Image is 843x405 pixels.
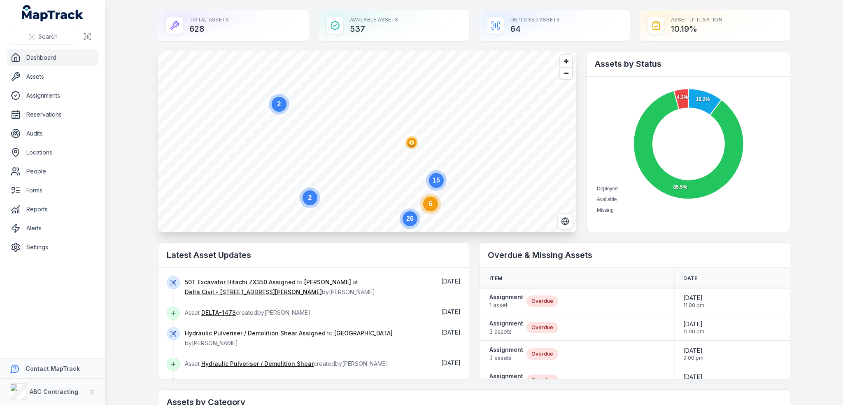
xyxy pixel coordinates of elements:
a: 50T Excavator Hitachi ZX350 [185,278,267,286]
span: to by [PERSON_NAME] [185,330,393,346]
span: [DATE] [683,373,703,381]
time: 22/08/2025, 5:53:08 am [441,308,461,315]
span: Missing [597,207,614,213]
h2: Assets by Status [595,58,782,70]
text: 2 [308,194,312,201]
a: Reservations [7,106,98,123]
a: People [7,163,98,180]
span: 3 assets [489,354,523,362]
button: Zoom out [560,67,572,79]
time: 30/08/2024, 11:00:00 pm [683,294,704,309]
span: Item [489,275,502,282]
a: Reports [7,201,98,218]
strong: Assignment [489,293,523,301]
a: Locations [7,144,98,161]
div: Overdue [526,375,558,386]
span: Deployed [597,186,618,192]
a: Assignment [489,372,523,389]
strong: Contact MapTrack [26,365,80,372]
span: Asset created by [PERSON_NAME] [185,309,310,316]
span: 11:00 pm [683,328,704,335]
time: 22/08/2025, 5:56:57 am [441,278,461,285]
a: DELTA-1473 [201,309,236,317]
time: 27/02/2025, 9:00:00 pm [683,373,703,388]
button: Zoom in [560,55,572,67]
span: 3 assets [489,328,523,336]
a: Settings [7,239,98,255]
h2: Latest Asset Updates [167,249,461,261]
span: Search [38,33,58,41]
span: 9:00 pm [683,355,703,361]
text: 26 [406,215,414,222]
time: 22/08/2025, 5:38:43 am [441,359,461,366]
a: Dashboard [7,49,98,66]
div: Overdue [526,348,558,360]
a: Delta Civil - [STREET_ADDRESS][PERSON_NAME] [185,288,322,296]
a: Assets [7,68,98,85]
a: Assignments [7,87,98,104]
a: Audits [7,125,98,142]
time: 22/08/2025, 5:40:20 am [441,329,461,336]
strong: Assignment [489,372,523,380]
span: Available [597,197,617,202]
a: Assigned [269,278,296,286]
a: Hydraulic Pulveriser / Demolition Shear [185,329,297,337]
a: Assignment3 assets [489,346,523,362]
span: to at by [PERSON_NAME] [185,279,375,295]
text: 2 [277,101,281,108]
a: Assignment3 assets [489,319,523,336]
text: 6 [429,200,433,207]
a: [GEOGRAPHIC_DATA] [334,329,393,337]
button: Switch to Satellite View [557,213,573,229]
span: 11:00 pm [683,302,704,309]
h2: Overdue & Missing Assets [488,249,782,261]
span: [DATE] [683,346,703,355]
button: Search [10,29,76,44]
a: Hydraulic Pulveriser / Demolition Shear [201,360,314,368]
a: Assignment1 asset [489,293,523,309]
span: Date [683,275,697,282]
strong: Assignment [489,319,523,328]
a: MapTrack [22,5,84,21]
div: Overdue [526,322,558,333]
canvas: Map [158,51,576,232]
text: 15 [433,177,440,184]
time: 29/11/2024, 11:00:00 pm [683,320,704,335]
a: [PERSON_NAME] [304,278,351,286]
a: Forms [7,182,98,199]
strong: Assignment [489,346,523,354]
time: 30/01/2025, 9:00:00 pm [683,346,703,361]
span: [DATE] [441,359,461,366]
span: 1 asset [489,301,523,309]
a: Alerts [7,220,98,236]
strong: ABC Contracting [30,388,78,395]
span: [DATE] [441,329,461,336]
span: [DATE] [441,308,461,315]
span: [DATE] [441,278,461,285]
span: [DATE] [683,294,704,302]
span: [DATE] [683,320,704,328]
div: Overdue [526,295,558,307]
a: Assigned [299,329,326,337]
span: Asset created by [PERSON_NAME] [185,360,388,367]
